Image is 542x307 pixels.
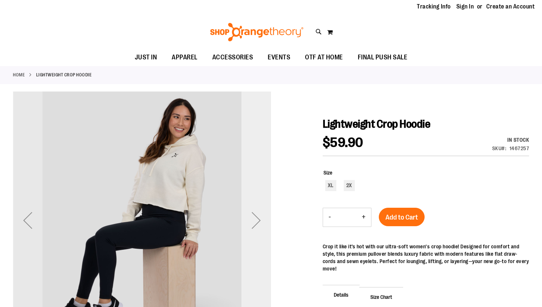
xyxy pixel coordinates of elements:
a: APPAREL [164,49,205,66]
span: Size Chart [359,287,403,306]
span: OTF AT HOME [305,49,343,66]
span: ACCESSORIES [212,49,253,66]
div: XL [325,180,336,191]
img: Shop Orangetheory [209,23,305,41]
a: Home [13,72,25,78]
button: Increase product quantity [356,208,371,227]
span: FINAL PUSH SALE [358,49,408,66]
strong: Lightweight Crop Hoodie [36,72,92,78]
button: Decrease product quantity [323,208,336,227]
span: Details [323,285,360,304]
a: Tracking Info [417,3,451,11]
span: JUST IN [135,49,157,66]
div: 2X [344,180,355,191]
div: Crop it like it’s hot with our ultra-soft women's crop hoodie! Designed for comfort and style, th... [323,243,529,272]
span: APPAREL [172,49,198,66]
input: Product quantity [336,208,356,226]
span: EVENTS [268,49,290,66]
strong: SKU [492,145,507,151]
a: FINAL PUSH SALE [350,49,415,66]
span: Size [323,170,332,176]
div: Availability [492,136,529,144]
a: Create an Account [486,3,535,11]
span: Lightweight Crop Hoodie [323,118,430,130]
div: In stock [492,136,529,144]
a: OTF AT HOME [298,49,350,66]
span: $59.90 [323,135,363,150]
div: 1467257 [510,145,529,152]
span: Add to Cart [385,213,418,221]
a: EVENTS [260,49,298,66]
a: ACCESSORIES [205,49,261,66]
a: JUST IN [127,49,165,66]
button: Add to Cart [379,208,425,226]
a: Sign In [456,3,474,11]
